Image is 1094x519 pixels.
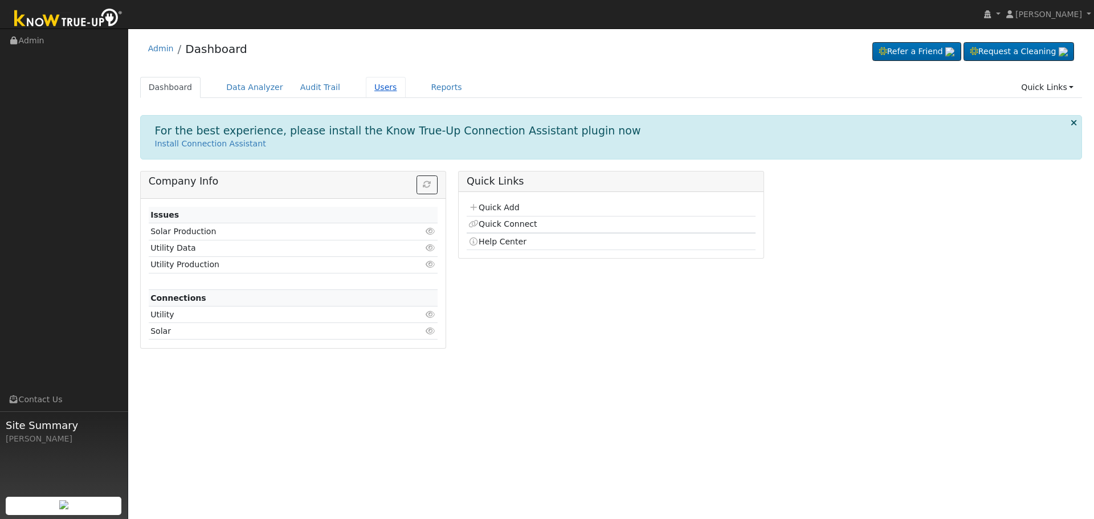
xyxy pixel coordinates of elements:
i: Click to view [426,244,436,252]
img: Know True-Up [9,6,128,32]
a: Quick Add [468,203,519,212]
a: Refer a Friend [872,42,961,62]
img: retrieve [945,47,954,56]
i: Click to view [426,227,436,235]
a: Help Center [468,237,526,246]
a: Dashboard [140,77,201,98]
strong: Connections [150,293,206,303]
a: Users [366,77,406,98]
a: Audit Trail [292,77,349,98]
span: Site Summary [6,418,122,433]
a: Dashboard [185,42,247,56]
a: Quick Links [1013,77,1082,98]
strong: Issues [150,210,179,219]
h1: For the best experience, please install the Know True-Up Connection Assistant plugin now [155,124,641,137]
i: Click to view [426,327,436,335]
h5: Company Info [149,175,438,187]
td: Utility Data [149,240,391,256]
td: Solar [149,323,391,340]
a: Data Analyzer [218,77,292,98]
td: Utility Production [149,256,391,273]
a: Quick Connect [468,219,537,228]
img: retrieve [59,500,68,509]
span: [PERSON_NAME] [1015,10,1082,19]
td: Solar Production [149,223,391,240]
div: [PERSON_NAME] [6,433,122,445]
td: Utility [149,307,391,323]
i: Click to view [426,310,436,318]
h5: Quick Links [467,175,756,187]
a: Install Connection Assistant [155,139,266,148]
a: Request a Cleaning [964,42,1074,62]
img: retrieve [1059,47,1068,56]
a: Admin [148,44,174,53]
a: Reports [423,77,471,98]
i: Click to view [426,260,436,268]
